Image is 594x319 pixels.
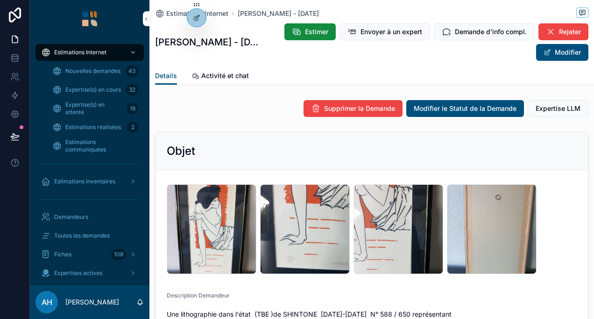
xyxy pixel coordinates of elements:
[339,23,430,40] button: Envoyer à un expert
[35,283,144,300] a: Mes Demandes d'Estimation
[111,249,126,260] div: 108
[54,251,71,258] span: Fiches
[65,297,119,307] p: [PERSON_NAME]
[47,100,144,117] a: Expertise(s) en attente18
[30,37,149,285] div: scrollable content
[82,11,97,26] img: App logo
[284,23,336,40] button: Estimer
[35,265,144,282] a: Expertises actives
[35,209,144,225] a: Demandeurs
[54,49,106,56] span: Estimations Internet
[54,232,110,239] span: Toutes les demandes
[192,67,249,86] a: Activité et chat
[536,44,588,61] button: Modifier
[65,86,121,94] span: Expertise(s) en cours
[54,269,102,277] span: Expertises actives
[304,100,403,117] button: Supprimer la Demande
[361,27,422,36] span: Envoyer à un expert
[324,104,395,113] span: Supprimer la Demande
[155,36,258,49] h1: [PERSON_NAME] - [DATE]
[167,292,230,299] span: Description Demandeur
[155,71,177,80] span: Details
[42,297,52,308] span: AH
[54,178,115,185] span: Estimations Inventaires
[166,9,228,18] span: Estimations Internet
[47,119,144,136] a: Estimations réalisées2
[238,9,319,18] a: [PERSON_NAME] - [DATE]
[126,84,138,95] div: 32
[126,65,138,77] div: 43
[528,100,588,117] button: Expertise LLM
[54,284,111,299] span: Mes Demandes d'Estimation
[305,27,328,36] span: Estimer
[65,123,121,131] span: Estimations réalisées
[414,104,516,113] span: Modifier le Statut de la Demande
[201,71,249,80] span: Activité et chat
[559,27,581,36] span: Rejeter
[47,63,144,80] a: Nouvelles demandes43
[167,144,195,159] h2: Objet
[406,100,524,117] button: Modifier le Statut de la Demande
[155,67,177,85] a: Details
[434,23,535,40] button: Demande d'info compl.
[65,138,134,153] span: Estimations communiquées
[536,104,580,113] span: Expertise LLM
[47,138,144,154] a: Estimations communiquées
[35,246,144,263] a: Fiches108
[127,122,138,133] div: 2
[155,9,228,18] a: Estimations Internet
[127,103,138,114] div: 18
[65,101,123,116] span: Expertise(s) en attente
[35,173,144,190] a: Estimations Inventaires
[54,213,88,221] span: Demandeurs
[35,44,144,61] a: Estimations Internet
[35,227,144,244] a: Toutes les demandes
[455,27,527,36] span: Demande d'info compl.
[47,81,144,98] a: Expertise(s) en cours32
[65,67,120,75] span: Nouvelles demandes
[538,23,588,40] button: Rejeter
